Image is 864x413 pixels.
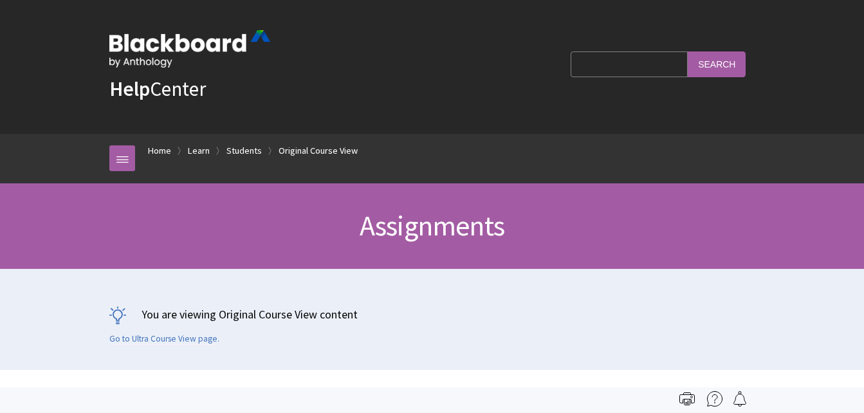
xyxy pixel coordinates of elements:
span: Assignments [360,208,504,243]
a: HelpCenter [109,76,206,102]
strong: Help [109,76,150,102]
a: Original Course View [279,143,358,159]
img: Follow this page [732,391,748,407]
input: Search [688,51,746,77]
img: Print [679,391,695,407]
a: Go to Ultra Course View page. [109,333,219,345]
a: Students [226,143,262,159]
img: Blackboard by Anthology [109,30,270,68]
p: You are viewing Original Course View content [109,306,755,322]
a: Home [148,143,171,159]
img: More help [707,391,722,407]
a: Learn [188,143,210,159]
